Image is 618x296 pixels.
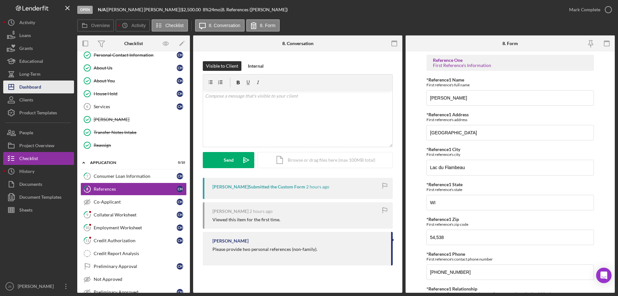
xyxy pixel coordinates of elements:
time: 2025-08-22 19:36 [249,209,273,214]
div: C H [177,224,183,231]
label: *Reference1 Address [426,112,469,117]
div: About You [94,78,177,83]
a: 6ServicesCH [80,100,187,113]
div: First reference's contact phone number [426,257,594,262]
div: [PERSON_NAME] Submitted the Custom Form [212,184,305,189]
label: 8. Conversation [209,23,240,28]
button: Document Templates [3,191,74,204]
div: Reference One [433,58,587,63]
div: Send [224,152,234,168]
button: Grants [3,42,74,55]
div: Employment Worksheet [94,225,177,230]
div: Viewed this item for the first time. [212,217,280,222]
a: Credit Report Analysis [80,247,187,260]
div: C H [177,78,183,84]
div: C H [177,237,183,244]
tspan: 6 [86,105,88,109]
div: Loans [19,29,31,43]
div: Mark Complete [569,3,600,16]
div: C H [177,91,183,97]
label: *Reference1 State [426,182,463,187]
div: Visible to Client [206,61,238,71]
label: Activity [131,23,145,28]
div: Credit Report Analysis [94,251,186,256]
label: *Reference1 Relationship [426,286,477,291]
a: 8ReferencesCH [80,183,187,196]
div: C H [177,103,183,110]
div: C H [177,65,183,71]
a: Preliminary ApprovalCH [80,260,187,273]
a: Reassign [80,139,187,152]
div: Activity [19,16,35,31]
div: About Us [94,65,177,71]
div: Application [90,161,169,165]
div: Collateral Worksheet [94,212,177,217]
div: Please provide two personal references (non-family). [212,247,317,252]
div: C H [177,289,183,295]
div: Open [77,6,93,14]
label: *Reference1 Zip [426,216,459,222]
div: Reassign [94,143,186,148]
button: People [3,126,74,139]
button: Educational [3,55,74,68]
div: Clients [19,93,33,108]
button: JS[PERSON_NAME] [3,280,74,293]
a: House HoldCH [80,87,187,100]
a: Documents [3,178,74,191]
button: History [3,165,74,178]
a: Co-ApplicantCH [80,196,187,208]
div: 8. Conversation [282,41,314,46]
div: Preliminary Approval [94,264,177,269]
div: Project Overview [19,139,54,154]
button: Overview [77,19,114,32]
label: *Reference1 Phone [426,251,465,257]
div: Document Templates [19,191,61,205]
div: | [98,7,107,12]
a: Sheets [3,204,74,216]
a: Not Approved [80,273,187,286]
label: *Reference1 Name [426,77,464,82]
div: Open Intercom Messenger [596,268,612,283]
div: Services [94,104,177,109]
button: Send [203,152,254,168]
button: Loans [3,29,74,42]
button: Product Templates [3,106,74,119]
div: First reference's zip code [426,222,594,227]
div: [PERSON_NAME] [212,238,248,243]
div: Sheets [19,204,33,218]
div: History [19,165,34,179]
button: Checklist [3,152,74,165]
b: N/A [98,7,106,12]
div: C H [177,212,183,218]
div: Preliminary Approved [94,290,177,295]
div: Co-Applicant [94,199,177,205]
div: First reference's state [426,187,594,192]
div: C H [177,173,183,179]
div: First reference's city [426,152,594,157]
button: Mark Complete [563,3,615,16]
tspan: 7 [86,174,89,178]
div: First reference's full name [426,82,594,87]
div: Long-Term [19,68,41,82]
div: Educational [19,55,43,69]
tspan: 9 [86,213,89,217]
a: Activity [3,16,74,29]
div: People [19,126,33,141]
a: Dashboard [3,81,74,93]
button: Visible to Client [203,61,241,71]
div: | 8. References ([PERSON_NAME]) [220,7,288,12]
button: Checklist [152,19,188,32]
div: Transfer Notes Intake [94,130,186,135]
a: About YouCH [80,74,187,87]
div: [PERSON_NAME] [94,117,186,122]
button: Long-Term [3,68,74,81]
div: First Reference's Information [433,63,587,68]
div: $2,500.00 [181,7,203,12]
